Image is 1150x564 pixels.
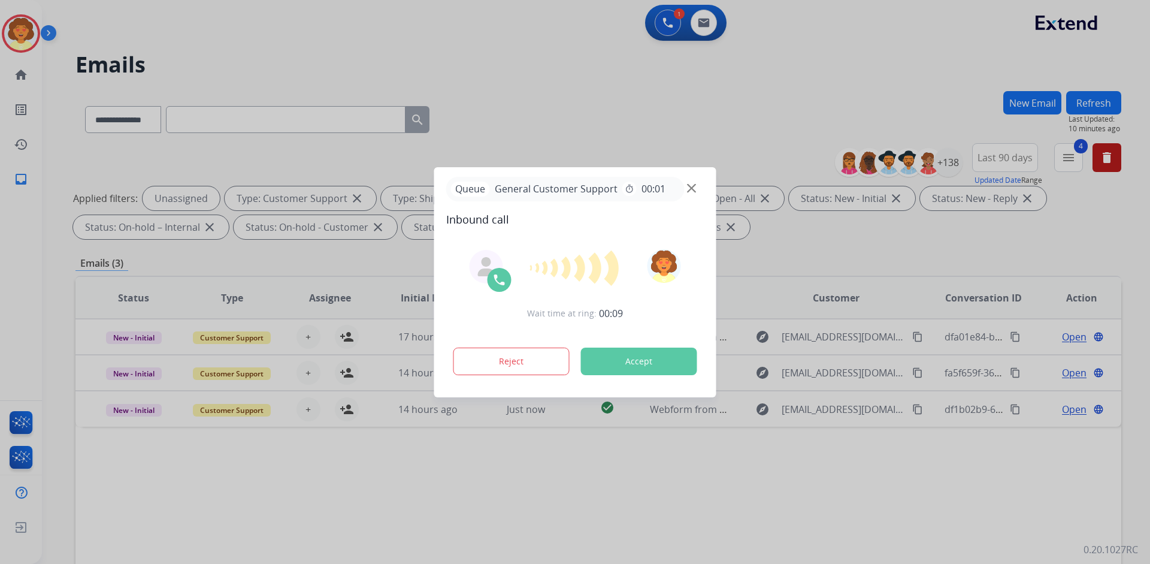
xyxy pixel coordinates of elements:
[446,211,704,228] span: Inbound call
[451,182,490,197] p: Queue
[453,348,570,375] button: Reject
[687,183,696,192] img: close-button
[492,273,507,287] img: call-icon
[625,184,634,194] mat-icon: timer
[581,348,697,375] button: Accept
[641,182,665,196] span: 00:01
[527,307,597,319] span: Wait time at ring:
[599,306,623,321] span: 00:09
[647,249,680,283] img: avatar
[477,257,496,276] img: agent-avatar
[490,182,622,196] span: General Customer Support
[1084,542,1138,557] p: 0.20.1027RC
